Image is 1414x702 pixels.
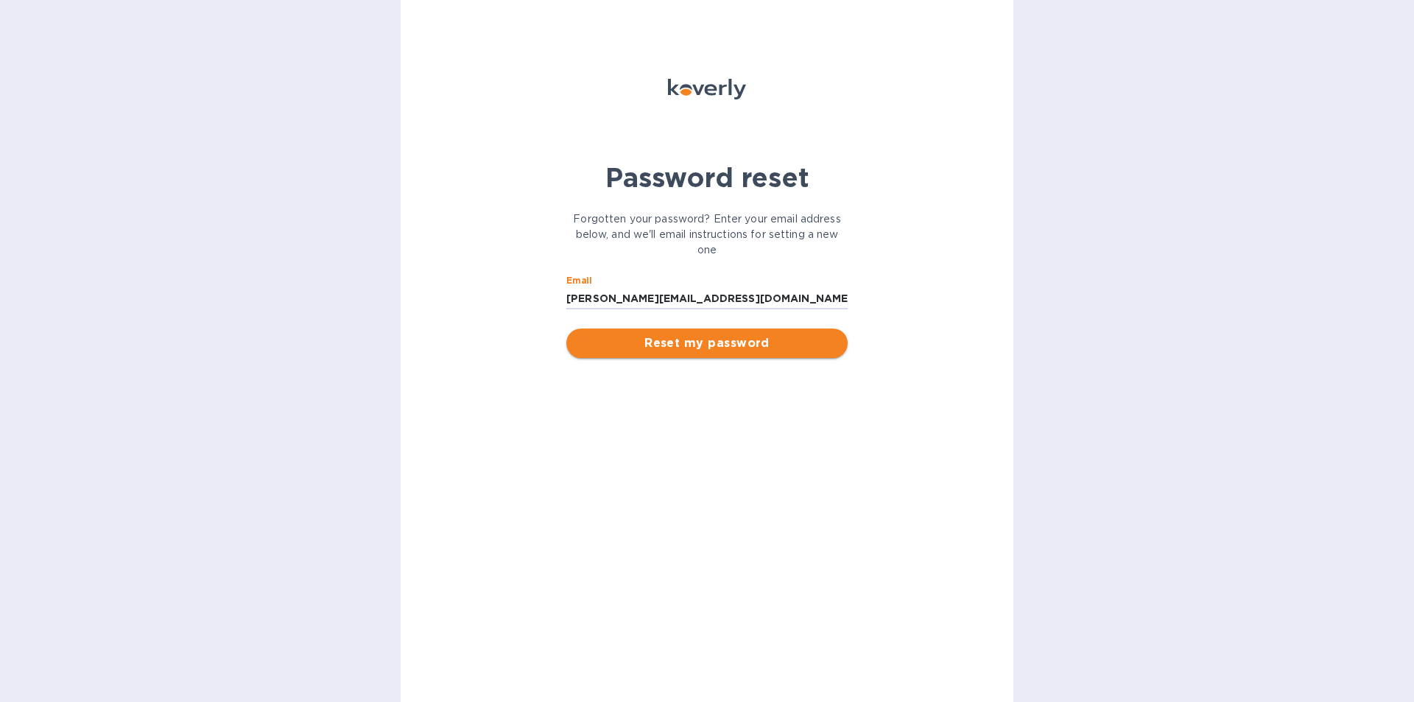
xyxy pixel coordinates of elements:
[566,287,848,309] input: Email
[566,277,592,286] label: Email
[668,79,746,99] img: Koverly
[578,334,836,352] span: Reset my password
[566,329,848,358] button: Reset my password
[566,211,848,258] p: Forgotten your password? Enter your email address below, and we'll email instructions for setting...
[605,161,809,194] b: Password reset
